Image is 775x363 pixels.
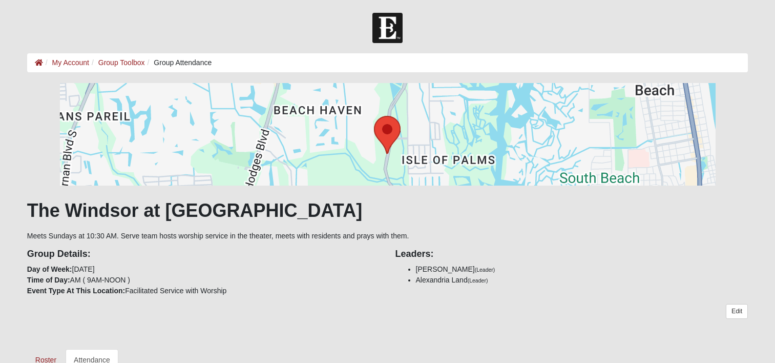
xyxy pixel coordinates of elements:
[416,275,748,286] li: Alexandria Land
[27,287,125,295] strong: Event Type At This Location:
[145,57,212,68] li: Group Attendance
[98,58,145,67] a: Group Toolbox
[52,58,89,67] a: My Account
[27,265,72,273] strong: Day of Week:
[395,249,748,260] h4: Leaders:
[19,241,388,296] div: [DATE] AM ( 9AM-NOON ) Facilitated Service with Worship
[372,13,403,43] img: Church of Eleven22 Logo
[475,267,495,273] small: (Leader)
[468,277,488,284] small: (Leader)
[416,264,748,275] li: [PERSON_NAME]
[726,304,748,319] a: Edit
[27,199,748,221] h1: The Windsor at [GEOGRAPHIC_DATA]
[27,276,70,284] strong: Time of Day:
[27,249,380,260] h4: Group Details:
